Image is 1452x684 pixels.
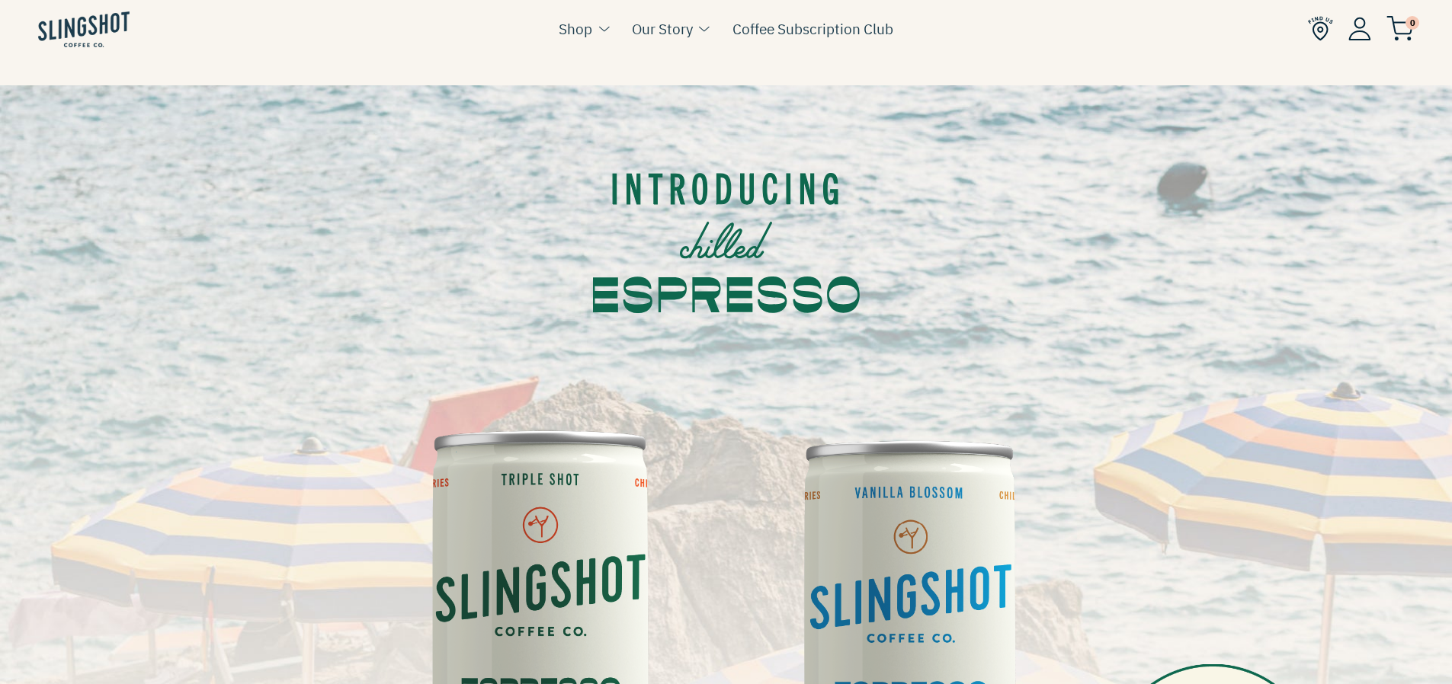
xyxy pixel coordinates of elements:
a: Our Story [632,18,693,40]
a: Coffee Subscription Club [732,18,893,40]
img: cart [1386,16,1414,41]
span: 0 [1406,16,1419,30]
img: Find Us [1308,16,1333,41]
img: intro.svg__PID:948df2cb-ef34-4dd7-a140-f54439bfbc6a [593,97,860,370]
a: Shop [559,18,592,40]
img: Account [1348,17,1371,40]
a: 0 [1386,20,1414,38]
